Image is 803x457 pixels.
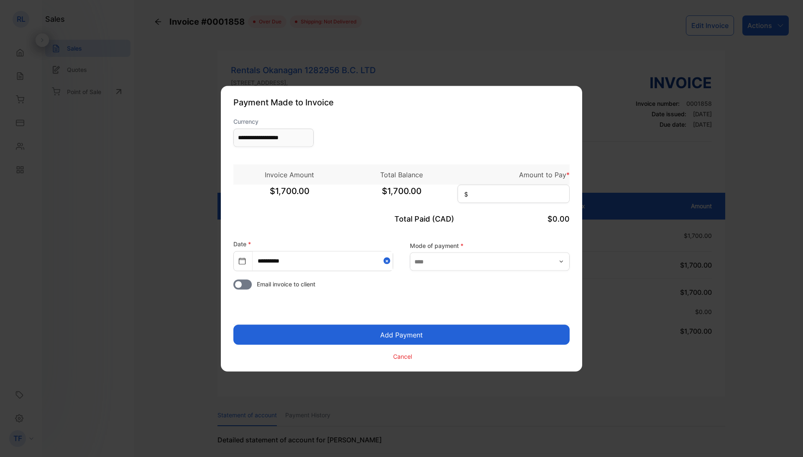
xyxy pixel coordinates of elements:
button: Open LiveChat chat widget [7,3,32,28]
label: Currency [233,117,314,125]
label: Mode of payment [410,241,570,250]
p: Invoice Amount [233,169,345,179]
span: $0.00 [547,214,570,223]
button: Close [384,251,393,270]
span: $1,700.00 [345,184,458,205]
p: Payment Made to Invoice [233,96,570,108]
label: Date [233,240,251,247]
p: Cancel [393,352,412,361]
p: Amount to Pay [458,169,570,179]
span: Email invoice to client [257,279,315,288]
p: Total Balance [345,169,458,179]
p: Total Paid (CAD) [345,213,458,224]
span: $ [464,189,468,198]
button: Add Payment [233,324,570,345]
span: $1,700.00 [233,184,345,205]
